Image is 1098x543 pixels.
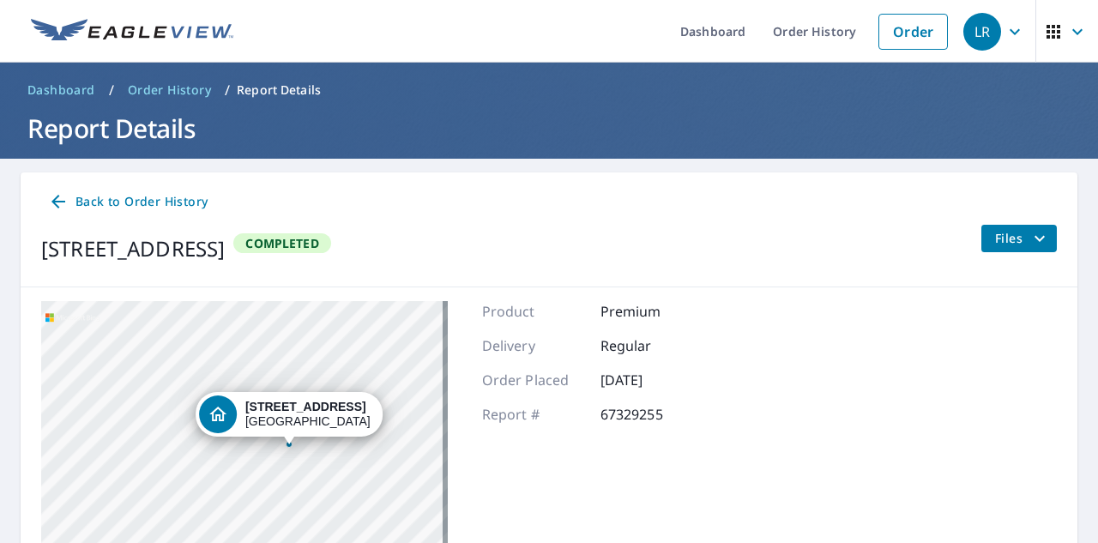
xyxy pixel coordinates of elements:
p: Report Details [237,81,321,99]
p: Regular [600,335,703,356]
span: Back to Order History [48,191,208,213]
div: LR [963,13,1001,51]
img: EV Logo [31,19,233,45]
p: [DATE] [600,370,703,390]
div: [GEOGRAPHIC_DATA] [245,400,371,429]
button: filesDropdownBtn-67329255 [980,225,1057,252]
a: Order [878,14,948,50]
strong: [STREET_ADDRESS] [245,400,366,413]
div: Dropped pin, building 1, Residential property, 6486 E Highway 39 Huntsville, UT 84317 [196,392,383,445]
p: Delivery [482,335,585,356]
p: Premium [600,301,703,322]
div: [STREET_ADDRESS] [41,233,225,264]
li: / [109,80,114,100]
span: Files [995,228,1050,249]
span: Dashboard [27,81,95,99]
p: 67329255 [600,404,703,425]
a: Dashboard [21,76,102,104]
span: Order History [128,81,211,99]
li: / [225,80,230,100]
p: Product [482,301,585,322]
h1: Report Details [21,111,1077,146]
span: Completed [235,235,329,251]
p: Report # [482,404,585,425]
a: Back to Order History [41,186,214,218]
p: Order Placed [482,370,585,390]
a: Order History [121,76,218,104]
nav: breadcrumb [21,76,1077,104]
